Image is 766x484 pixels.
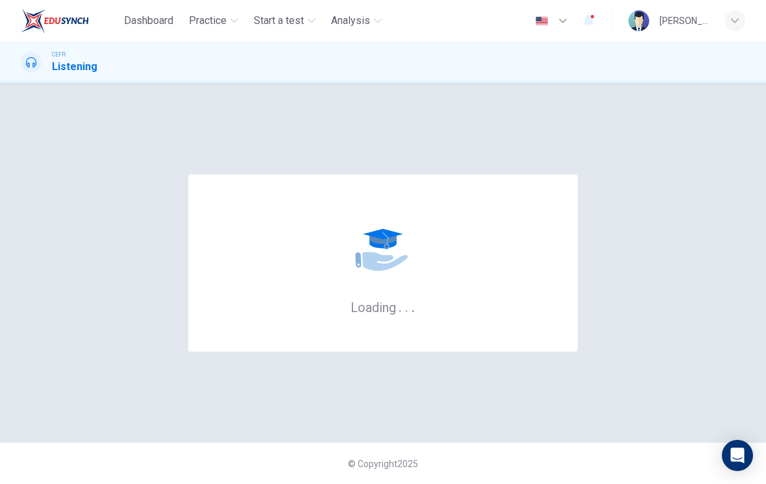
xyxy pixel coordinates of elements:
h6: Loading [351,298,415,315]
img: en [534,16,550,26]
span: Analysis [331,13,370,29]
button: Start a test [249,9,321,32]
div: [PERSON_NAME] [PERSON_NAME] [PERSON_NAME] [660,13,709,29]
span: Dashboard [124,13,173,29]
button: Analysis [326,9,387,32]
span: © Copyright 2025 [348,459,418,469]
img: Profile picture [628,10,649,31]
div: Open Intercom Messenger [722,440,753,471]
span: CEFR [52,50,66,59]
a: EduSynch logo [21,8,119,34]
h6: . [404,295,409,317]
h6: . [411,295,415,317]
button: Practice [184,9,243,32]
span: Start a test [254,13,304,29]
span: Practice [189,13,227,29]
button: Dashboard [119,9,179,32]
img: EduSynch logo [21,8,89,34]
h1: Listening [52,59,97,75]
h6: . [398,295,402,317]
